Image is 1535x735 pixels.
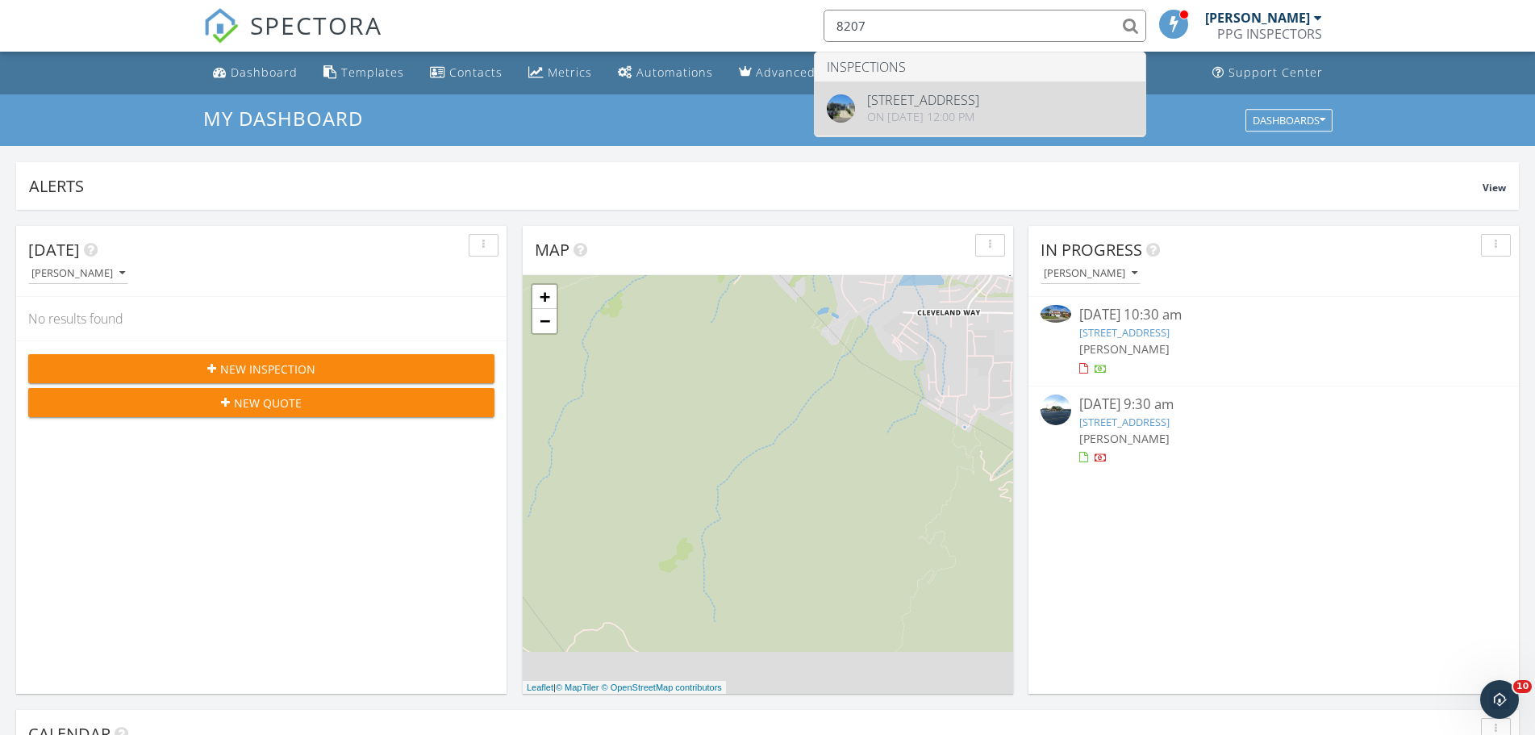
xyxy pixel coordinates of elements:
[532,285,557,309] a: Zoom in
[1041,239,1142,261] span: In Progress
[611,58,720,88] a: Automations (Basic)
[31,268,125,279] div: [PERSON_NAME]
[231,65,298,80] div: Dashboard
[732,58,822,88] a: Advanced
[527,683,553,692] a: Leaflet
[449,65,503,80] div: Contacts
[548,65,592,80] div: Metrics
[602,683,722,692] a: © OpenStreetMap contributors
[1480,680,1519,719] iframe: Intercom live chat
[815,81,1145,136] a: [STREET_ADDRESS] On [DATE] 12:00 pm
[1513,680,1532,693] span: 10
[203,8,239,44] img: The Best Home Inspection Software - Spectora
[1253,115,1325,126] div: Dashboards
[203,22,382,56] a: SPECTORA
[206,58,304,88] a: Dashboard
[1041,305,1071,322] img: 9527882%2Fcover_photos%2FPwKaLHq7STy4qt7bYM5p%2Fsmall.jpeg
[1041,395,1507,466] a: [DATE] 9:30 am [STREET_ADDRESS] [PERSON_NAME]
[250,8,382,42] span: SPECTORA
[1206,58,1329,88] a: Support Center
[1041,395,1071,425] img: streetview
[824,10,1146,42] input: Search everything...
[532,309,557,333] a: Zoom out
[28,263,128,285] button: [PERSON_NAME]
[1079,325,1170,340] a: [STREET_ADDRESS]
[1205,10,1310,26] div: [PERSON_NAME]
[535,239,569,261] span: Map
[1245,109,1333,132] button: Dashboards
[556,683,599,692] a: © MapTiler
[1217,26,1322,42] div: PPG INSPECTORS
[1079,395,1468,415] div: [DATE] 9:30 am
[1079,415,1170,429] a: [STREET_ADDRESS]
[203,105,363,132] span: My Dashboard
[522,58,599,88] a: Metrics
[1079,305,1468,325] div: [DATE] 10:30 am
[867,111,979,123] div: On [DATE] 12:00 pm
[29,175,1483,197] div: Alerts
[1041,305,1507,377] a: [DATE] 10:30 am [STREET_ADDRESS] [PERSON_NAME]
[220,361,315,378] span: New Inspection
[1079,341,1170,357] span: [PERSON_NAME]
[341,65,404,80] div: Templates
[867,94,979,106] div: [STREET_ADDRESS]
[28,354,494,383] button: New Inspection
[28,388,494,417] button: New Quote
[234,395,302,411] span: New Quote
[423,58,509,88] a: Contacts
[317,58,411,88] a: Templates
[28,239,80,261] span: [DATE]
[815,52,1145,81] li: Inspections
[523,681,726,695] div: |
[1079,431,1170,446] span: [PERSON_NAME]
[1483,181,1506,194] span: View
[827,94,855,123] img: 6931884%2Fcover_photos%2F2Y8r4UtcbUF9VOZ2KbbP%2Foriginal.jpeg
[636,65,713,80] div: Automations
[756,65,815,80] div: Advanced
[1041,263,1141,285] button: [PERSON_NAME]
[16,297,507,340] div: No results found
[1228,65,1323,80] div: Support Center
[1044,268,1137,279] div: [PERSON_NAME]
